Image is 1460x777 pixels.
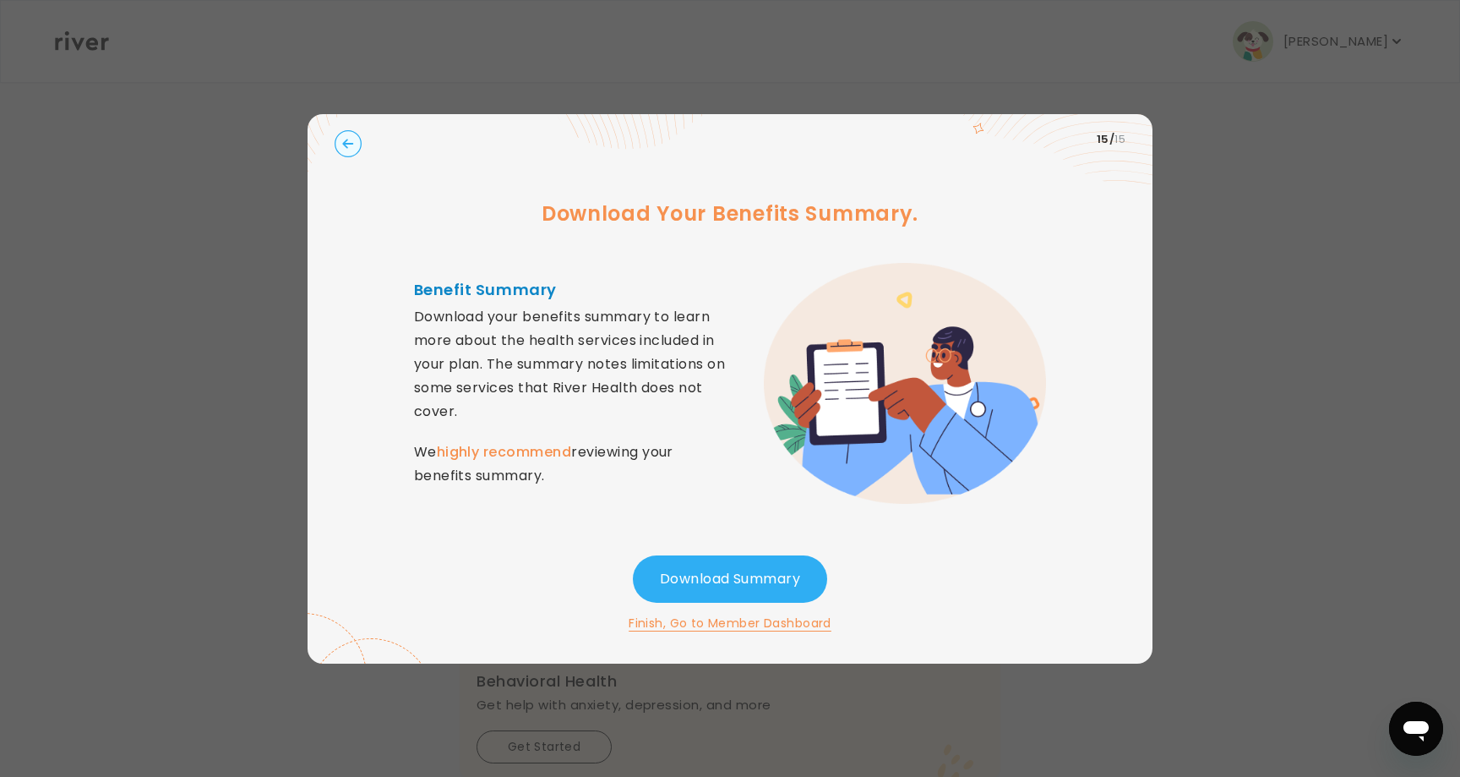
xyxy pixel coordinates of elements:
button: Finish, Go to Member Dashboard [629,613,831,633]
h3: Download Your Benefits Summary. [542,199,918,229]
img: error graphic [764,263,1046,505]
p: Download your benefits summary to learn more about the health services included in your plan. The... [414,305,730,488]
h4: Benefit Summary [414,278,730,302]
strong: highly recommend [437,442,572,462]
iframe: Button to launch messaging window [1389,702,1443,756]
button: Download Summary [633,555,827,603]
